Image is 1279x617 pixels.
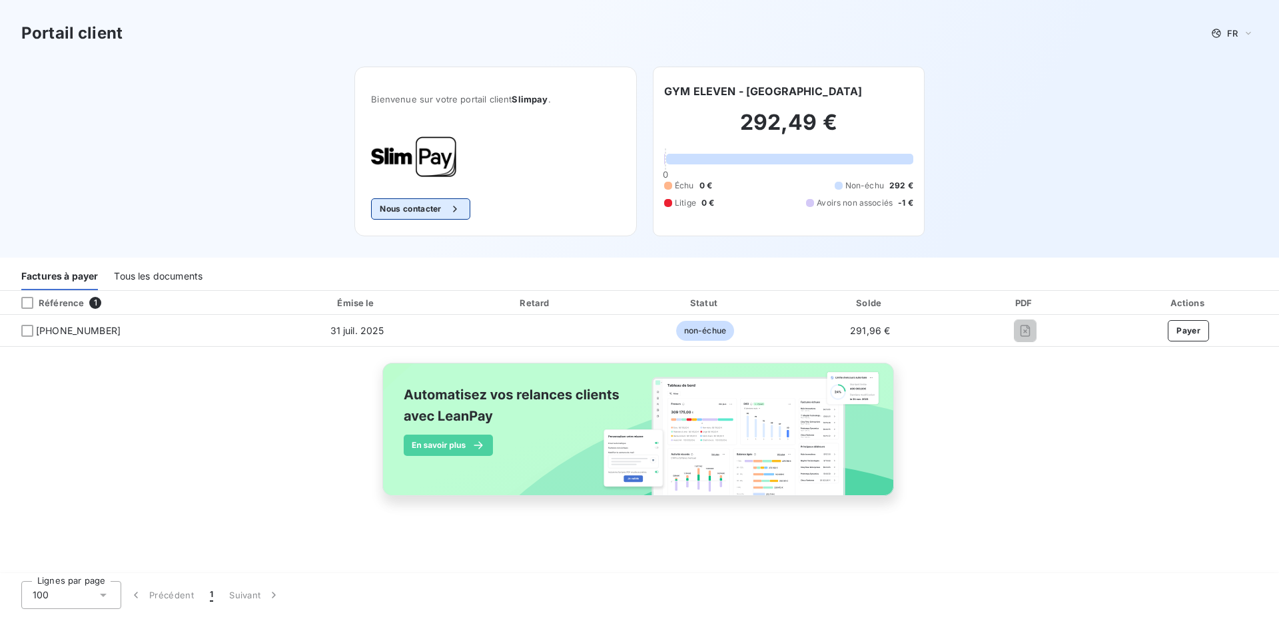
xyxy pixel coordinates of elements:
[21,262,98,290] div: Factures à payer
[898,197,913,209] span: -1 €
[121,581,202,609] button: Précédent
[512,94,548,104] span: Slimpay
[202,581,221,609] button: 1
[955,296,1096,309] div: PDF
[371,198,470,220] button: Nous contacter
[21,21,123,45] h3: Portail client
[675,180,694,192] span: Échu
[89,297,101,309] span: 1
[210,588,213,602] span: 1
[889,180,913,192] span: 292 €
[221,581,288,609] button: Suivant
[624,296,786,309] div: Statut
[33,588,49,602] span: 100
[371,136,456,177] img: Company logo
[1227,28,1238,39] span: FR
[675,197,696,209] span: Litige
[845,180,884,192] span: Non-échu
[371,94,620,104] span: Bienvenue sur votre portail client .
[1168,320,1209,341] button: Payer
[663,169,668,180] span: 0
[664,109,913,149] h2: 292,49 €
[676,321,734,341] span: non-échue
[701,197,714,209] span: 0 €
[664,83,863,99] h6: GYM ELEVEN - [GEOGRAPHIC_DATA]
[266,296,448,309] div: Émise le
[1101,296,1276,309] div: Actions
[36,324,121,337] span: [PHONE_NUMBER]
[370,355,909,518] img: banner
[817,197,893,209] span: Avoirs non associés
[791,296,949,309] div: Solde
[453,296,619,309] div: Retard
[330,325,384,336] span: 31 juil. 2025
[11,297,84,309] div: Référence
[850,325,890,336] span: 291,96 €
[114,262,203,290] div: Tous les documents
[699,180,712,192] span: 0 €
